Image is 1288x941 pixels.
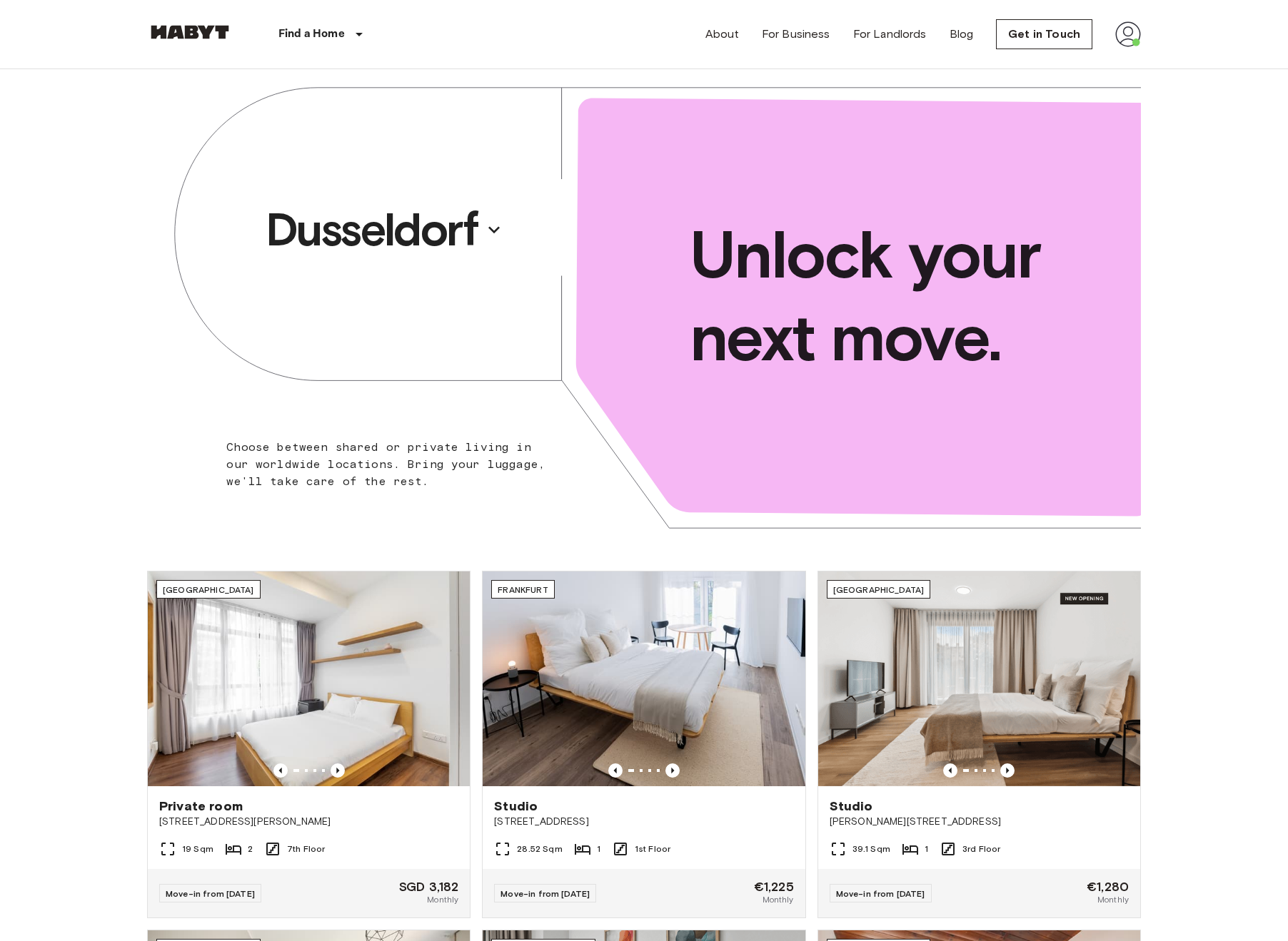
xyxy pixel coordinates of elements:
[1000,763,1015,778] button: Previous image
[148,571,470,786] img: Marketing picture of unit SG-01-003-012-01
[635,843,670,855] span: 1st Floor
[754,880,794,893] span: €1,225
[427,893,458,906] span: Monthly
[498,584,548,595] span: Frankfurt
[833,584,925,595] span: [GEOGRAPHIC_DATA]
[925,843,928,855] span: 1
[166,888,255,899] span: Move-in from [DATE]
[331,763,345,778] button: Previous image
[278,26,345,43] p: Find a Home
[517,843,562,855] span: 28.52 Sqm
[287,843,325,855] span: 7th Floor
[818,571,1140,786] img: Marketing picture of unit DE-01-492-301-001
[399,880,458,893] span: SGD 3,182
[226,439,554,490] p: Choose between shared or private living in our worldwide locations. Bring your luggage, we'll tak...
[608,763,623,778] button: Previous image
[147,571,471,918] a: Marketing picture of unit SG-01-003-012-01Previous imagePrevious image[GEOGRAPHIC_DATA]Private ro...
[853,26,927,43] a: For Landlords
[597,843,600,855] span: 1
[159,798,243,815] span: Private room
[494,798,538,815] span: Studio
[1115,21,1141,47] img: avatar
[494,815,793,829] span: [STREET_ADDRESS]
[830,798,873,815] span: Studio
[852,843,890,855] span: 39.1 Sqm
[1087,880,1129,893] span: €1,280
[962,843,1000,855] span: 3rd Floor
[996,19,1092,49] a: Get in Touch
[665,763,680,778] button: Previous image
[836,888,925,899] span: Move-in from [DATE]
[260,197,508,263] button: Dusseldorf
[950,26,974,43] a: Blog
[482,571,805,918] a: Marketing picture of unit DE-04-001-012-01HPrevious imagePrevious imageFrankfurtStudio[STREET_ADD...
[690,213,1118,379] p: Unlock your next move.
[147,25,233,39] img: Habyt
[159,815,458,829] span: [STREET_ADDRESS][PERSON_NAME]
[273,763,288,778] button: Previous image
[817,571,1141,918] a: Marketing picture of unit DE-01-492-301-001Previous imagePrevious image[GEOGRAPHIC_DATA]Studio[PE...
[483,571,805,786] img: Marketing picture of unit DE-04-001-012-01H
[182,843,213,855] span: 19 Sqm
[763,893,794,906] span: Monthly
[943,763,957,778] button: Previous image
[163,584,254,595] span: [GEOGRAPHIC_DATA]
[762,26,830,43] a: For Business
[830,815,1129,829] span: [PERSON_NAME][STREET_ADDRESS]
[705,26,739,43] a: About
[1097,893,1129,906] span: Monthly
[500,888,590,899] span: Move-in from [DATE]
[266,201,477,258] p: Dusseldorf
[248,843,253,855] span: 2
